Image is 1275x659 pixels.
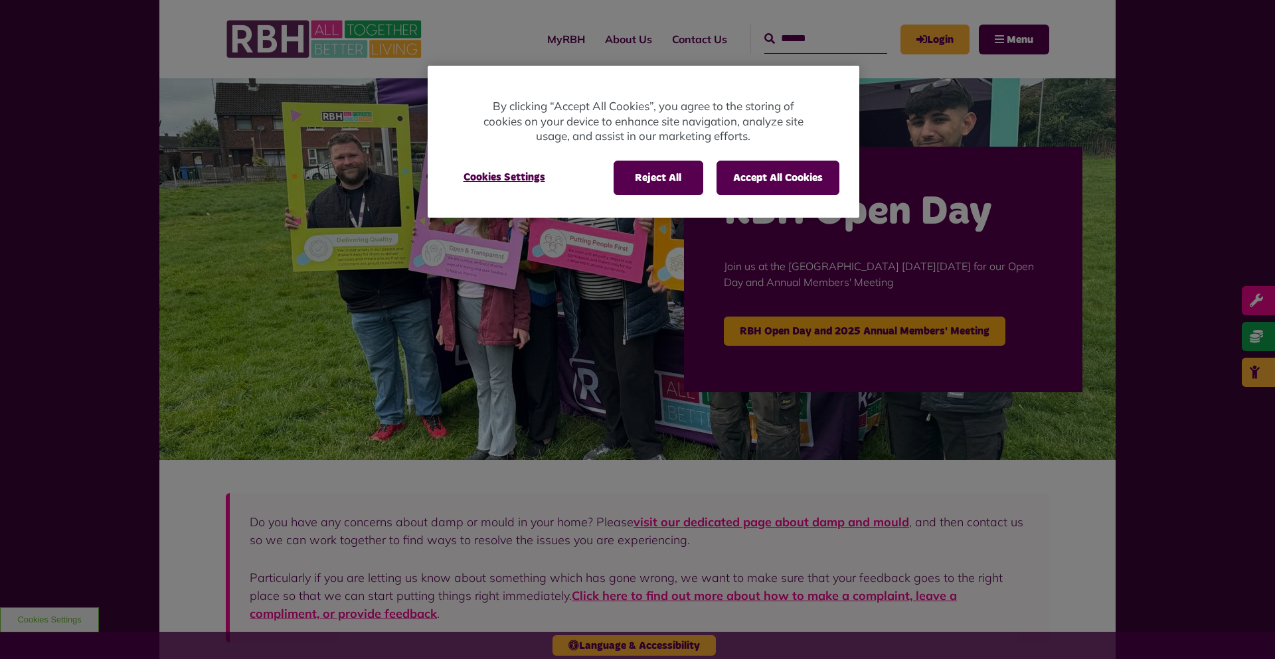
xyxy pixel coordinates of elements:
p: By clicking “Accept All Cookies”, you agree to the storing of cookies on your device to enhance s... [481,99,806,144]
div: Cookie banner [428,66,859,218]
div: Privacy [428,66,859,218]
button: Accept All Cookies [717,161,839,195]
button: Reject All [614,161,703,195]
button: Cookies Settings [448,161,561,194]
